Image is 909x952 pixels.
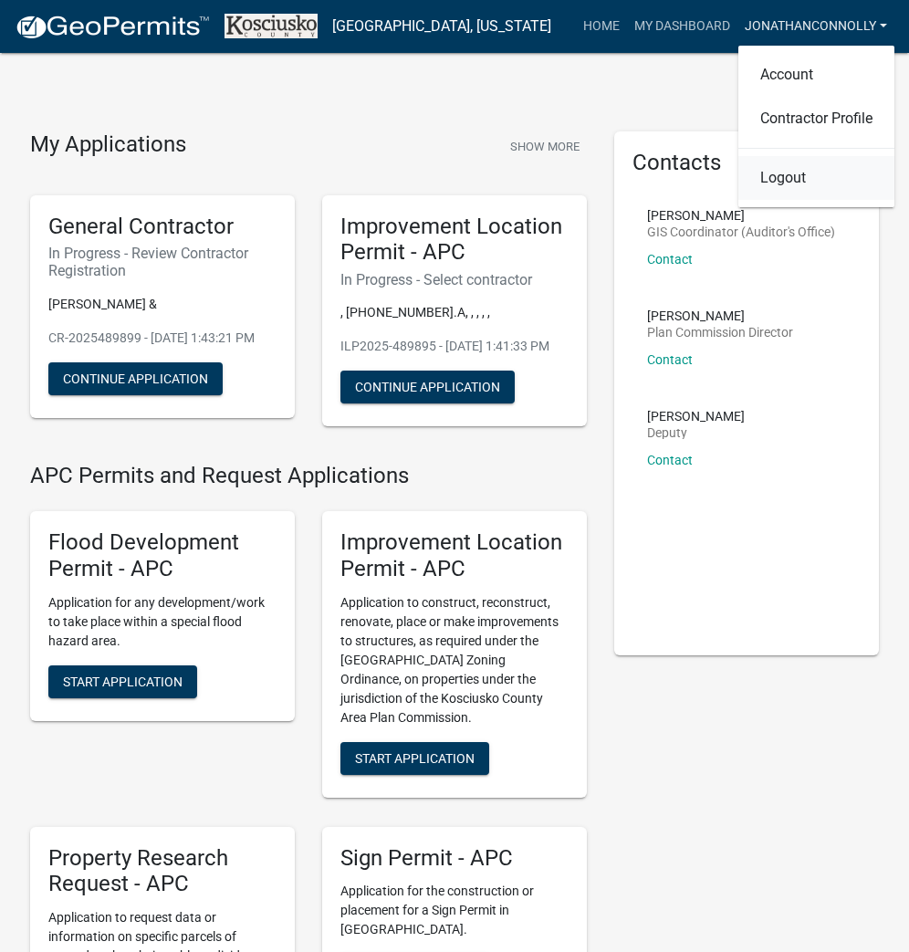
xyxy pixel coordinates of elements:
h5: Flood Development Permit - APC [48,529,277,582]
h6: In Progress - Review Contractor Registration [48,245,277,279]
h5: General Contractor [48,214,277,240]
a: JONATHANCONNOLLY [737,9,894,44]
p: GIS Coordinator (Auditor's Office) [647,225,835,238]
p: [PERSON_NAME] [647,309,793,322]
a: Home [576,9,627,44]
p: Plan Commission Director [647,326,793,339]
p: Application to construct, reconstruct, renovate, place or make improvements to structures, as req... [340,593,569,727]
h5: Sign Permit - APC [340,845,569,872]
a: Contact [647,252,693,267]
h5: Contacts [632,150,861,176]
h4: My Applications [30,131,186,159]
h5: Property Research Request - APC [48,845,277,898]
p: [PERSON_NAME] & [48,295,277,314]
h5: Improvement Location Permit - APC [340,529,569,582]
p: Application for the construction or placement for a Sign Permit in [GEOGRAPHIC_DATA]. [340,882,569,939]
span: Start Application [355,750,475,765]
div: JONATHANCONNOLLY [738,46,894,207]
button: Continue Application [340,371,515,403]
p: Application for any development/work to take place within a special flood hazard area. [48,593,277,651]
button: Start Application [340,742,489,775]
span: Start Application [63,674,183,688]
img: Kosciusko County, Indiana [225,14,318,38]
button: Start Application [48,665,197,698]
button: Show More [503,131,587,162]
h5: Improvement Location Permit - APC [340,214,569,267]
a: [GEOGRAPHIC_DATA], [US_STATE] [332,11,551,42]
a: Contact [647,352,693,367]
p: CR-2025489899 - [DATE] 1:43:21 PM [48,329,277,348]
h6: In Progress - Select contractor [340,271,569,288]
a: Contractor Profile [738,97,894,141]
p: , [PHONE_NUMBER].A, , , , , [340,303,569,322]
p: ILP2025-489895 - [DATE] 1:41:33 PM [340,337,569,356]
p: Deputy [647,426,745,439]
a: My Dashboard [627,9,737,44]
a: Logout [738,156,894,200]
p: [PERSON_NAME] [647,410,745,423]
button: Continue Application [48,362,223,395]
a: Contact [647,453,693,467]
p: [PERSON_NAME] [647,209,835,222]
h4: APC Permits and Request Applications [30,463,587,489]
a: Account [738,53,894,97]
